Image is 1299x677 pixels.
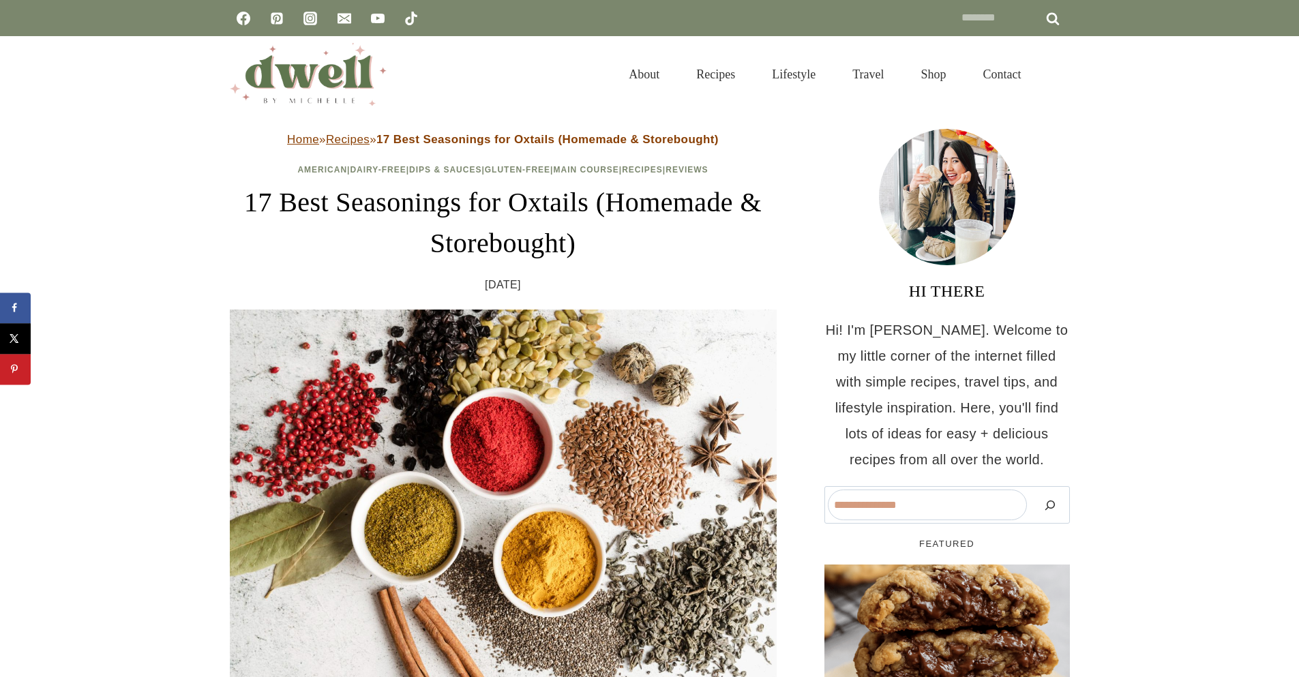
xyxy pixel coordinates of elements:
nav: Primary Navigation [610,50,1039,98]
a: TikTok [398,5,425,32]
a: Instagram [297,5,324,32]
a: About [610,50,678,98]
time: [DATE] [485,275,521,295]
a: Email [331,5,358,32]
a: Lifestyle [753,50,834,98]
a: Main Course [553,165,618,175]
a: Dips & Sauces [409,165,481,175]
a: Contact [965,50,1040,98]
strong: 17 Best Seasonings for Oxtails (Homemade & Storebought) [376,133,719,146]
a: YouTube [364,5,391,32]
h1: 17 Best Seasonings for Oxtails (Homemade & Storebought) [230,182,777,264]
a: American [297,165,347,175]
img: DWELL by michelle [230,43,387,106]
a: Shop [902,50,964,98]
a: Travel [834,50,902,98]
a: Dairy-Free [350,165,406,175]
span: | | | | | | [297,165,708,175]
a: Pinterest [263,5,290,32]
a: Recipes [326,133,370,146]
a: Recipes [678,50,753,98]
a: Gluten-Free [485,165,550,175]
a: Reviews [666,165,708,175]
p: Hi! I'm [PERSON_NAME]. Welcome to my little corner of the internet filled with simple recipes, tr... [824,317,1070,472]
a: Home [287,133,319,146]
h3: HI THERE [824,279,1070,303]
button: Search [1034,490,1066,520]
button: View Search Form [1047,63,1070,86]
a: Facebook [230,5,257,32]
h5: FEATURED [824,537,1070,551]
a: Recipes [622,165,663,175]
span: » » [287,133,719,146]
